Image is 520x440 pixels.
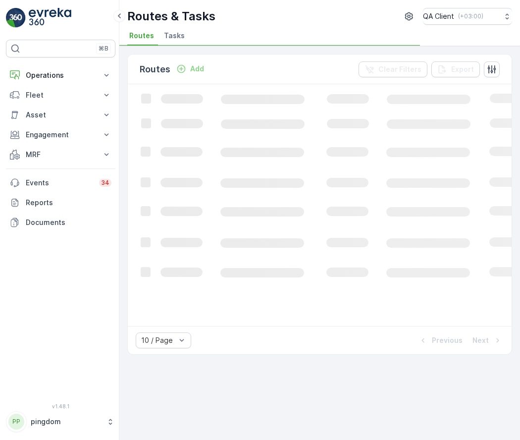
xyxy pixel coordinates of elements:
button: PPpingdom [6,411,115,432]
button: Add [172,63,208,75]
p: ( +03:00 ) [458,12,483,20]
button: MRF [6,145,115,165]
span: v 1.48.1 [6,403,115,409]
p: Operations [26,70,96,80]
p: ⌘B [99,45,108,53]
button: Clear Filters [359,61,427,77]
p: Routes & Tasks [127,8,215,24]
p: Routes [140,62,170,76]
button: QA Client(+03:00) [423,8,512,25]
a: Events34 [6,173,115,193]
span: Routes [129,31,154,41]
p: QA Client [423,11,454,21]
p: MRF [26,150,96,160]
button: Operations [6,65,115,85]
span: Tasks [164,31,185,41]
p: Next [472,335,489,345]
button: Engagement [6,125,115,145]
img: logo [6,8,26,28]
a: Reports [6,193,115,213]
p: 34 [101,179,109,187]
a: Documents [6,213,115,232]
p: Export [451,64,474,74]
p: Fleet [26,90,96,100]
p: Add [190,64,204,74]
button: Next [471,334,504,346]
p: Events [26,178,93,188]
button: Export [431,61,480,77]
button: Previous [417,334,464,346]
button: Asset [6,105,115,125]
p: Reports [26,198,111,208]
button: Fleet [6,85,115,105]
p: Documents [26,218,111,227]
div: PP [8,414,24,430]
p: pingdom [31,417,102,427]
p: Asset [26,110,96,120]
p: Engagement [26,130,96,140]
p: Previous [432,335,463,345]
img: logo_light-DOdMpM7g.png [29,8,71,28]
p: Clear Filters [378,64,421,74]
